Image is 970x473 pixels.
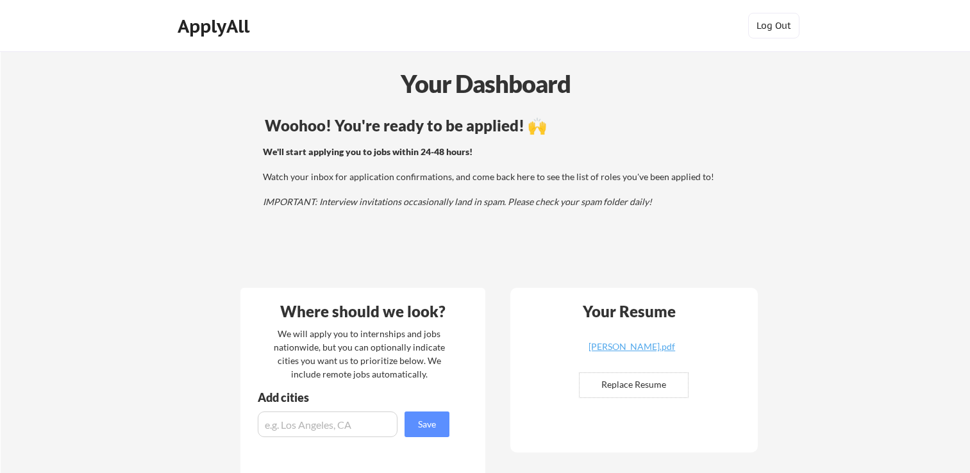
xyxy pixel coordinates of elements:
[265,118,727,133] div: Woohoo! You're ready to be applied! 🙌
[178,15,253,37] div: ApplyAll
[263,145,725,208] div: Watch your inbox for application confirmations, and come back here to see the list of roles you'v...
[405,411,449,437] button: Save
[263,146,472,157] strong: We'll start applying you to jobs within 24-48 hours!
[556,342,708,351] div: [PERSON_NAME].pdf
[258,411,397,437] input: e.g. Los Angeles, CA
[263,196,652,207] em: IMPORTANT: Interview invitations occasionally land in spam. Please check your spam folder daily!
[556,342,708,362] a: [PERSON_NAME].pdf
[748,13,799,38] button: Log Out
[1,65,970,102] div: Your Dashboard
[244,304,482,319] div: Where should we look?
[258,392,453,403] div: Add cities
[566,304,693,319] div: Your Resume
[271,327,447,381] div: We will apply you to internships and jobs nationwide, but you can optionally indicate cities you ...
